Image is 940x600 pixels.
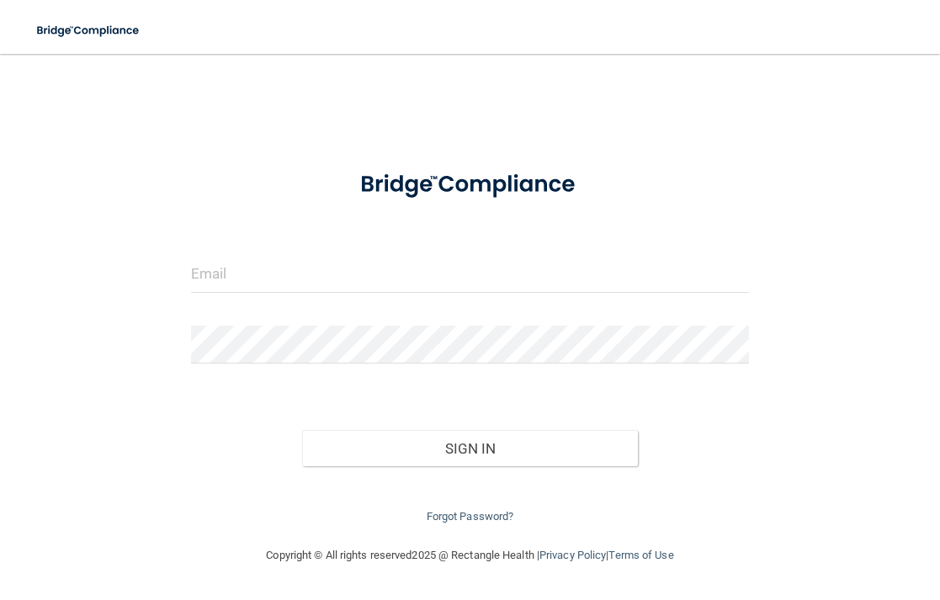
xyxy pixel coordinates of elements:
button: Sign In [302,430,637,467]
a: Privacy Policy [539,549,606,561]
a: Terms of Use [608,549,673,561]
img: bridge_compliance_login_screen.278c3ca4.svg [25,13,152,48]
a: Forgot Password? [427,510,514,523]
img: bridge_compliance_login_screen.278c3ca4.svg [337,155,603,215]
div: Copyright © All rights reserved 2025 @ Rectangle Health | | [163,528,778,582]
input: Email [191,255,750,293]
